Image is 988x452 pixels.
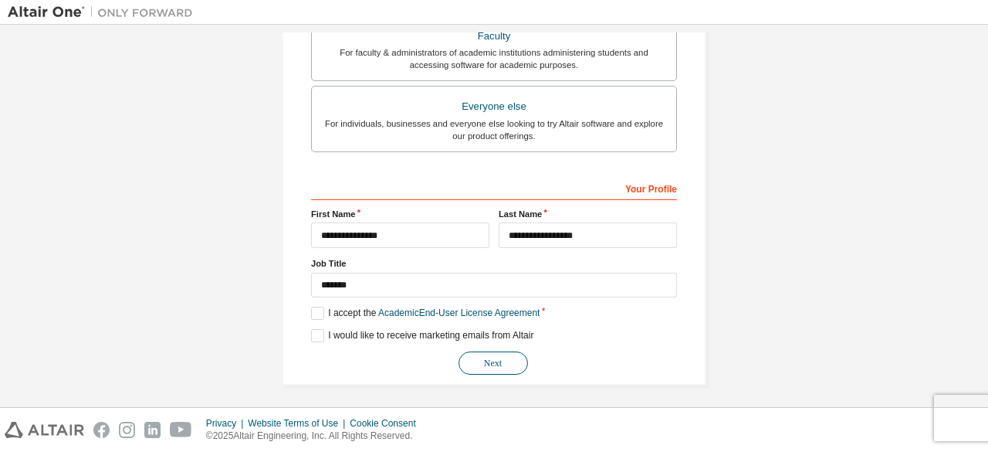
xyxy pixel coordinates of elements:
[311,329,533,342] label: I would like to receive marketing emails from Altair
[321,25,667,47] div: Faculty
[311,257,677,270] label: Job Title
[311,208,489,220] label: First Name
[93,422,110,438] img: facebook.svg
[206,430,425,443] p: © 2025 Altair Engineering, Inc. All Rights Reserved.
[144,422,161,438] img: linkedin.svg
[5,422,84,438] img: altair_logo.svg
[119,422,135,438] img: instagram.svg
[499,208,677,220] label: Last Name
[321,46,667,71] div: For faculty & administrators of academic institutions administering students and accessing softwa...
[350,417,425,430] div: Cookie Consent
[321,96,667,117] div: Everyone else
[206,417,248,430] div: Privacy
[248,417,350,430] div: Website Terms of Use
[170,422,192,438] img: youtube.svg
[311,307,540,320] label: I accept the
[378,308,540,318] a: Academic End-User License Agreement
[311,175,677,200] div: Your Profile
[321,117,667,142] div: For individuals, businesses and everyone else looking to try Altair software and explore our prod...
[458,352,528,375] button: Next
[8,5,201,20] img: Altair One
